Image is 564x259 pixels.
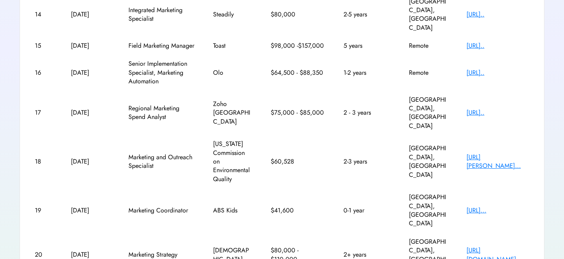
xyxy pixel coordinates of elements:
div: Regional Marketing Spend Analyst [128,104,195,122]
div: $75,000 - $85,000 [271,108,325,117]
div: [URL].. [466,108,529,117]
div: [DATE] [71,41,110,50]
div: Olo [213,68,252,77]
div: [DATE] [71,250,110,259]
div: [GEOGRAPHIC_DATA], [GEOGRAPHIC_DATA] [409,144,448,179]
div: Marketing Coordinator [128,206,195,215]
div: [URL].. [466,68,529,77]
div: Zoho [GEOGRAPHIC_DATA] [213,100,252,126]
div: [URL].. [466,41,529,50]
div: Field Marketing Manager [128,41,195,50]
div: 18 [35,157,52,166]
div: [DATE] [71,108,110,117]
div: 1-2 years [343,68,390,77]
div: 17 [35,108,52,117]
div: 0-1 year [343,206,390,215]
div: 19 [35,206,52,215]
div: 2-3 years [343,157,390,166]
div: [GEOGRAPHIC_DATA], [GEOGRAPHIC_DATA] [409,193,448,228]
div: ABS Kids [213,206,252,215]
div: [URL].. [466,10,529,19]
div: $64,500 - $88,350 [271,68,325,77]
div: $80,000 [271,10,325,19]
div: [DATE] [71,10,110,19]
div: [DATE] [71,68,110,77]
div: 15 [35,41,52,50]
div: $60,528 [271,157,325,166]
div: Remote [409,68,448,77]
div: 14 [35,10,52,19]
div: 2 - 3 years [343,108,390,117]
div: $98,000 -$157,000 [271,41,325,50]
div: Marketing Strategy [128,250,195,259]
div: [GEOGRAPHIC_DATA], [GEOGRAPHIC_DATA] [409,95,448,131]
div: [DATE] [71,206,110,215]
div: 2-5 years [343,10,390,19]
div: 2+ years [343,250,390,259]
div: 16 [35,68,52,77]
div: Steadily [213,10,252,19]
div: 20 [35,250,52,259]
div: [US_STATE] Commission on Environmental Quality [213,140,252,183]
div: [URL]... [466,206,529,215]
div: Integrated Marketing Specialist [128,6,195,23]
div: Remote [409,41,448,50]
div: $41,600 [271,206,325,215]
div: Senior Implementation Specialist, Marketing Automation [128,59,195,86]
div: Toast [213,41,252,50]
div: [DATE] [71,157,110,166]
div: Marketing and Outreach Specialist [128,153,195,171]
div: [URL][PERSON_NAME]... [466,153,529,171]
div: 5 years [343,41,390,50]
